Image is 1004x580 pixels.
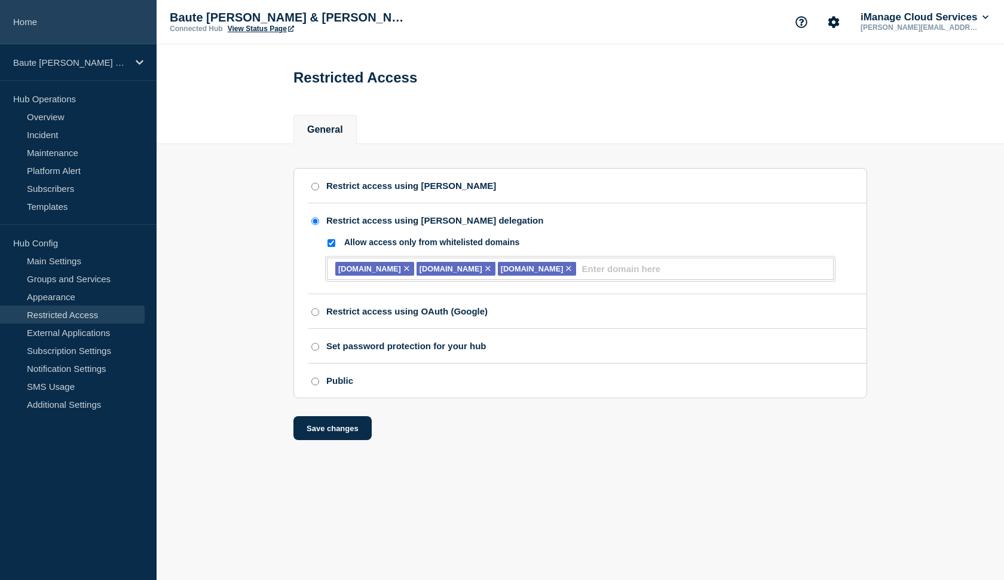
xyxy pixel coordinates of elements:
[327,239,335,247] input: Allow access only from whitelisted domains
[501,264,564,273] span: [DOMAIN_NAME]
[821,10,846,35] button: Account settings
[170,25,223,33] p: Connected Hub
[13,57,128,68] p: Baute [PERSON_NAME] & [PERSON_NAME] LLP (e-4660)
[326,376,353,386] div: Public
[308,169,867,398] ul: access restriction method
[420,264,482,273] span: [DOMAIN_NAME]
[326,306,488,316] div: Restrict access using OAuth (Google)
[170,11,409,25] p: Baute [PERSON_NAME] & [PERSON_NAME] LLP (e-4660)
[307,124,343,135] button: General
[858,23,982,32] p: [PERSON_NAME][EMAIL_ADDRESS][PERSON_NAME][DOMAIN_NAME]
[789,10,814,35] button: Support
[338,264,401,273] span: [DOMAIN_NAME]
[228,25,294,33] a: View Status Page
[293,69,417,86] h1: Restricted Access
[581,264,827,274] input: Enter domain here
[311,217,319,225] input: Restrict access using SAML delegation
[326,181,496,191] div: Restrict access using [PERSON_NAME]
[311,308,319,316] input: Restrict access using OAuth (Google)
[293,416,372,440] button: Save changes
[311,343,319,351] input: Set password protection for your hub
[344,237,519,247] div: Allow access only from whitelisted domains
[326,341,486,351] div: Set password protection for your hub
[858,11,991,23] button: iManage Cloud Services
[326,215,543,225] div: Restrict access using [PERSON_NAME] delegation
[311,377,319,386] input: Public
[311,182,319,191] input: Restrict access using SAML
